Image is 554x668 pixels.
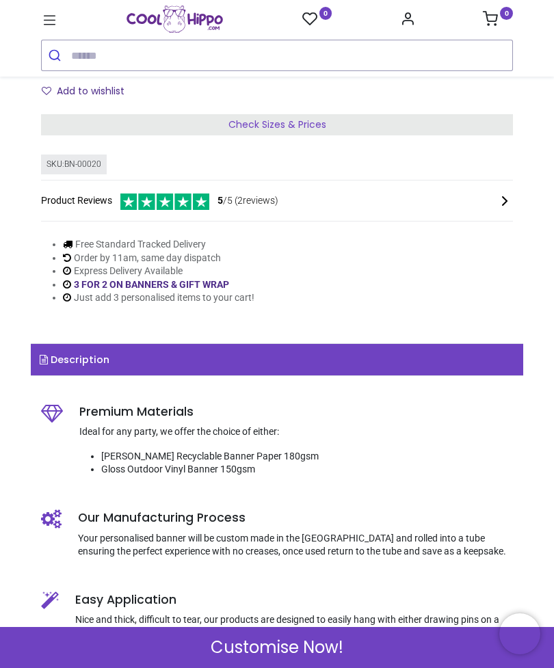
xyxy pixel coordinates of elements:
[75,591,513,609] h5: Easy Application
[42,40,71,70] button: Submit
[101,450,513,464] li: [PERSON_NAME] Recyclable Banner Paper 180gsm
[400,15,415,26] a: Account Info
[41,155,107,174] div: SKU: BN-00020
[75,613,513,640] p: Nice and thick, difficult to tear, our products are designed to easily hang with either drawing p...
[74,279,229,290] a: 3 FOR 2 ON BANNERS & GIFT WRAP
[127,5,223,33] img: Cool Hippo
[217,194,278,208] span: /5 ( 2 reviews)
[79,425,513,439] p: Ideal for any party, we offer the choice of either:
[211,636,343,659] span: Customise Now!
[483,15,513,26] a: 0
[78,532,513,559] p: Your personalised banner will be custom made in the [GEOGRAPHIC_DATA] and rolled into a tube ensu...
[63,265,254,278] li: Express Delivery Available
[228,118,326,131] span: Check Sizes & Prices
[319,7,332,20] sup: 0
[31,344,523,375] a: Description
[78,509,513,526] h5: Our Manufacturing Process
[79,403,513,420] h5: Premium Materials
[42,86,51,96] i: Add to wishlist
[217,195,223,206] span: 5
[41,80,136,103] button: Add to wishlistAdd to wishlist
[63,291,254,305] li: Just add 3 personalised items to your cart!
[500,7,513,20] sup: 0
[101,463,513,477] li: Gloss Outdoor Vinyl Banner 150gsm
[302,11,332,28] a: 0
[499,613,540,654] iframe: Brevo live chat
[63,252,254,265] li: Order by 11am, same day dispatch
[127,5,223,33] a: Logo of Cool Hippo
[63,238,254,252] li: Free Standard Tracked Delivery
[41,191,513,210] div: Product Reviews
